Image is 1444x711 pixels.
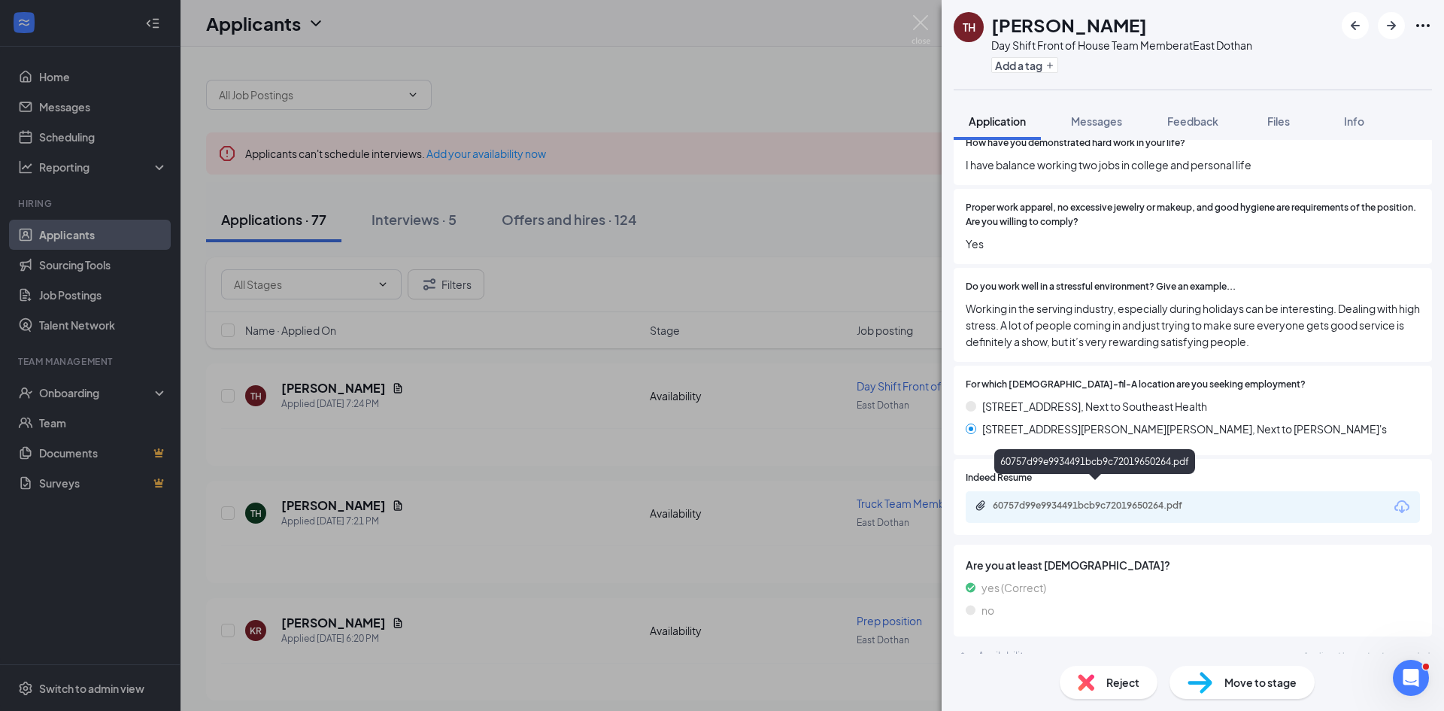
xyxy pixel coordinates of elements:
[954,646,972,664] svg: ChevronUp
[1344,114,1364,128] span: Info
[1224,674,1297,691] span: Move to stage
[1167,114,1218,128] span: Feedback
[975,500,987,512] svg: Paperclip
[966,280,1236,294] span: Do you work well in a stressful environment? Give an example...
[966,471,1032,485] span: Indeed Resume
[1342,12,1369,39] button: ArrowLeftNew
[1393,498,1411,516] svg: Download
[966,136,1185,150] span: How have you demonstrated hard work in your life?
[966,557,1420,573] span: Are you at least [DEMOGRAPHIC_DATA]?
[1346,17,1364,35] svg: ArrowLeftNew
[975,500,1218,514] a: Paperclip60757d99e9934491bcb9c72019650264.pdf
[981,602,994,618] span: no
[963,20,975,35] div: TH
[993,500,1203,512] div: 60757d99e9934491bcb9c72019650264.pdf
[991,38,1252,53] div: Day Shift Front of House Team Member at East Dothan
[966,156,1420,173] span: I have balance working two jobs in college and personal life
[1071,114,1122,128] span: Messages
[1106,674,1139,691] span: Reject
[991,12,1147,38] h1: [PERSON_NAME]
[969,114,1026,128] span: Application
[966,235,1420,252] span: Yes
[1303,649,1432,661] span: Applicant has not yet responded.
[966,201,1420,229] span: Proper work apparel, no excessive jewelry or makeup, and good hygiene are requirements of the pos...
[1382,17,1400,35] svg: ArrowRight
[1378,12,1405,39] button: ArrowRight
[966,378,1306,392] span: For which [DEMOGRAPHIC_DATA]-fil-A location are you seeking employment?
[982,398,1207,415] span: [STREET_ADDRESS], Next to Southeast Health
[966,300,1420,350] span: Working in the serving industry, especially during holidays can be interesting. Dealing with high...
[978,648,1030,663] div: Availability
[1267,114,1290,128] span: Files
[1414,17,1432,35] svg: Ellipses
[982,421,1387,437] span: [STREET_ADDRESS][PERSON_NAME][PERSON_NAME], Next to [PERSON_NAME]'s
[991,57,1058,73] button: PlusAdd a tag
[1393,660,1429,696] iframe: Intercom live chat
[981,579,1046,596] span: yes (Correct)
[1045,61,1054,70] svg: Plus
[994,449,1195,474] div: 60757d99e9934491bcb9c72019650264.pdf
